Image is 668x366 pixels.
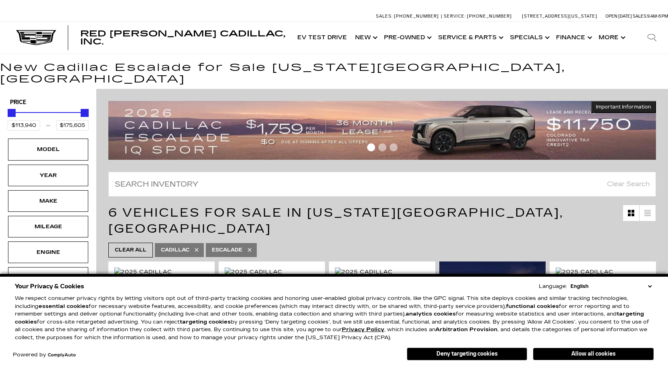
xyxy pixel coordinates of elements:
a: Pre-Owned [380,22,434,54]
a: Specials [506,22,552,54]
div: Color [28,273,68,282]
h5: Price [10,99,86,106]
button: Deny targeting cookies [407,348,527,360]
button: Allow all cookies [533,348,654,360]
p: We respect consumer privacy rights by letting visitors opt out of third-party tracking cookies an... [15,295,654,342]
span: [PHONE_NUMBER] [394,14,439,19]
span: Sales: [376,14,393,19]
strong: targeting cookies [180,319,231,325]
span: Escalade [212,245,242,255]
div: Engine [28,248,68,257]
input: Maximum [56,120,89,131]
div: Year [28,171,68,180]
select: Language Select [569,282,654,290]
img: 2025 Cadillac Escalade Sport [335,267,429,285]
span: 9 AM-6 PM [647,14,668,19]
span: [PHONE_NUMBER] [467,14,512,19]
div: Mileage [28,222,68,231]
strong: functional cookies [506,303,559,310]
strong: analytics cookies [406,311,456,317]
div: YearYear [8,165,88,186]
a: Service: [PHONE_NUMBER] [441,14,514,18]
a: New [351,22,380,54]
span: 6 Vehicles for Sale in [US_STATE][GEOGRAPHIC_DATA], [GEOGRAPHIC_DATA] [108,205,564,236]
div: Model [28,145,68,154]
div: Powered by [13,352,76,358]
span: Important Information [596,104,651,110]
img: 2509-September-FOM-Escalade-IQ-Lease9 [108,101,656,159]
span: Your Privacy & Cookies [15,281,84,292]
img: 2025 Cadillac Escalade Sport Platinum [556,267,650,294]
div: ModelModel [8,139,88,160]
div: Language: [539,284,567,289]
strong: Arbitration Provision [435,326,497,333]
span: Red [PERSON_NAME] Cadillac, Inc. [80,29,285,46]
a: [STREET_ADDRESS][US_STATE] [522,14,597,19]
img: 2025 Cadillac Escalade Sport [114,267,209,285]
input: Search Inventory [108,172,656,197]
div: MileageMileage [8,216,88,237]
a: Finance [552,22,595,54]
span: Cadillac [161,245,189,255]
button: More [595,22,628,54]
a: Service & Parts [434,22,506,54]
input: Minimum [8,120,40,131]
span: Sales: [633,14,647,19]
div: Maximum Price [81,109,89,117]
div: ColorColor [8,267,88,289]
a: Privacy Policy [342,326,384,333]
span: Go to slide 3 [390,143,398,151]
span: Clear All [115,245,146,255]
a: Red [PERSON_NAME] Cadillac, Inc. [80,30,285,46]
a: EV Test Drive [293,22,351,54]
img: Cadillac Dark Logo with Cadillac White Text [16,30,56,45]
div: Make [28,197,68,205]
a: ComplyAuto [48,353,76,358]
span: Go to slide 1 [367,143,375,151]
span: Service: [444,14,466,19]
div: Minimum Price [8,109,16,117]
div: EngineEngine [8,241,88,263]
a: Sales: [PHONE_NUMBER] [376,14,441,18]
strong: essential cookies [39,303,89,310]
div: MakeMake [8,190,88,212]
button: Important Information [591,101,656,113]
span: Open [DATE] [605,14,632,19]
strong: targeting cookies [15,311,644,325]
span: Go to slide 2 [378,143,386,151]
img: 2025 Cadillac Escalade Premium Luxury [225,267,319,294]
div: Price [8,106,89,131]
